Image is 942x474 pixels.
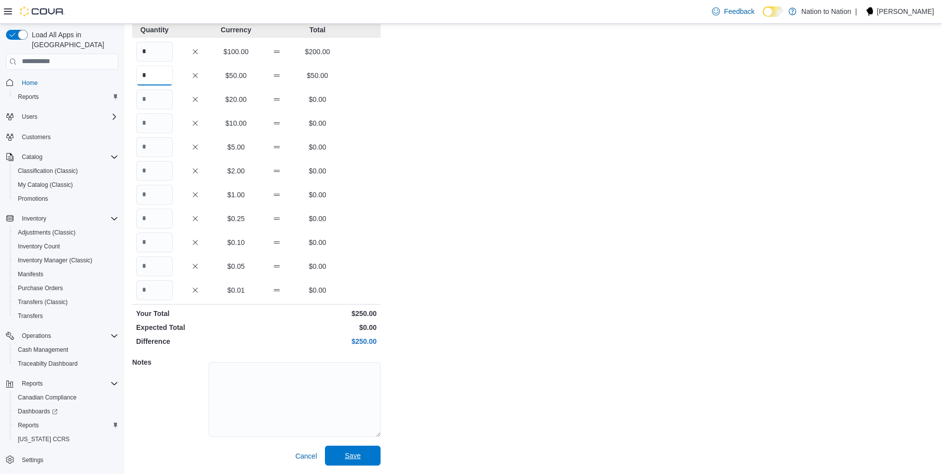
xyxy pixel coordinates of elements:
h5: Notes [132,352,207,372]
p: $0.00 [299,214,336,224]
p: $250.00 [258,336,377,346]
span: Classification (Classic) [18,167,78,175]
p: $50.00 [299,71,336,80]
p: $1.00 [218,190,254,200]
span: Catalog [18,151,118,163]
span: Transfers (Classic) [14,296,118,308]
span: Traceabilty Dashboard [14,358,118,370]
span: My Catalog (Classic) [14,179,118,191]
button: Operations [18,330,55,342]
span: Customers [22,133,51,141]
p: Quantity [136,25,173,35]
input: Quantity [136,280,173,300]
button: Settings [2,452,122,467]
span: Operations [18,330,118,342]
button: Canadian Compliance [10,391,122,404]
span: Dashboards [18,407,58,415]
p: $10.00 [218,118,254,128]
button: Classification (Classic) [10,164,122,178]
button: Users [2,110,122,124]
a: Dashboards [10,404,122,418]
button: Home [2,76,122,90]
span: Purchase Orders [18,284,63,292]
button: Reports [10,418,122,432]
span: [US_STATE] CCRS [18,435,70,443]
p: $0.25 [218,214,254,224]
a: [US_STATE] CCRS [14,433,74,445]
span: Operations [22,332,51,340]
button: Manifests [10,267,122,281]
span: Reports [14,91,118,103]
span: Home [18,77,118,89]
button: Catalog [2,150,122,164]
p: $0.00 [299,166,336,176]
button: Adjustments (Classic) [10,226,122,239]
a: Transfers (Classic) [14,296,72,308]
p: Your Total [136,309,254,318]
span: Reports [18,378,118,390]
button: Inventory Manager (Classic) [10,253,122,267]
p: $2.00 [218,166,254,176]
span: Customers [18,131,118,143]
p: $250.00 [258,309,377,318]
input: Quantity [136,256,173,276]
button: Cancel [291,446,321,466]
a: Promotions [14,193,52,205]
span: Inventory Manager (Classic) [18,256,92,264]
span: Traceabilty Dashboard [18,360,78,368]
span: Transfers [18,312,43,320]
input: Quantity [136,161,173,181]
span: Reports [18,93,39,101]
span: Reports [14,419,118,431]
span: Classification (Classic) [14,165,118,177]
p: [PERSON_NAME] [877,5,934,17]
p: $5.00 [218,142,254,152]
span: Purchase Orders [14,282,118,294]
p: $0.05 [218,261,254,271]
span: Save [345,451,361,461]
button: Inventory [18,213,50,225]
a: Manifests [14,268,47,280]
span: Catalog [22,153,42,161]
input: Quantity [136,66,173,85]
p: Total [299,25,336,35]
a: Inventory Count [14,240,64,252]
span: Home [22,79,38,87]
span: Cash Management [18,346,68,354]
p: $0.00 [299,142,336,152]
a: Customers [18,131,55,143]
span: Adjustments (Classic) [18,229,76,237]
input: Quantity [136,137,173,157]
span: Cash Management [14,344,118,356]
span: Cancel [295,451,317,461]
span: Canadian Compliance [14,392,118,403]
span: Inventory [22,215,46,223]
a: Cash Management [14,344,72,356]
button: Users [18,111,41,123]
span: Inventory Count [14,240,118,252]
span: Inventory [18,213,118,225]
button: Purchase Orders [10,281,122,295]
span: Users [22,113,37,121]
button: Promotions [10,192,122,206]
p: $50.00 [218,71,254,80]
span: Inventory Manager (Classic) [14,254,118,266]
a: Transfers [14,310,47,322]
a: Feedback [708,1,758,21]
span: Users [18,111,118,123]
p: $0.00 [299,237,336,247]
span: Manifests [14,268,118,280]
p: $100.00 [218,47,254,57]
p: $20.00 [218,94,254,104]
button: Inventory [2,212,122,226]
p: $0.00 [299,261,336,271]
input: Quantity [136,233,173,252]
button: My Catalog (Classic) [10,178,122,192]
div: David Joe [861,5,873,17]
a: Traceabilty Dashboard [14,358,81,370]
span: Manifests [18,270,43,278]
a: Dashboards [14,405,62,417]
span: Reports [22,380,43,388]
span: Promotions [14,193,118,205]
button: Transfers [10,309,122,323]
